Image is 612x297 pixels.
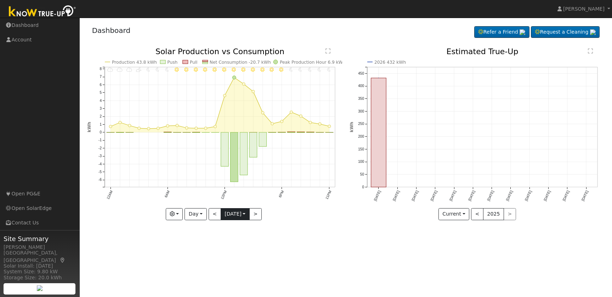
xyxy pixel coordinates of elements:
circle: onclick="" [252,90,255,93]
img: Know True-Up [5,4,80,20]
i: 3AM - PartlyCloudy [136,68,141,72]
text: [DATE] [562,190,570,201]
i: 1AM - Cloudy [117,68,123,72]
text: 8 [100,67,102,71]
text: 400 [358,84,364,88]
text: 350 [358,97,364,101]
text: [DATE] [467,190,476,201]
text: 450 [358,72,364,75]
text: 200 [358,135,364,138]
text: -1 [98,138,102,142]
circle: onclick="" [195,127,198,130]
text: 0 [362,185,364,189]
circle: onclick="" [214,125,216,128]
text: [DATE] [430,190,438,201]
circle: onclick="" [176,124,178,127]
div: [GEOGRAPHIC_DATA], [GEOGRAPHIC_DATA] [4,249,76,264]
text: 250 [358,122,364,126]
text: 50 [360,172,364,176]
text: Production 43.8 kWh [112,60,157,65]
circle: onclick="" [318,122,321,125]
i: 5PM - Clear [270,68,274,72]
rect: onclick="" [249,132,257,157]
i: 7AM - Clear [175,68,179,72]
text: 1 [100,122,102,126]
circle: onclick="" [204,127,207,130]
circle: onclick="" [223,94,226,97]
i: 5AM - Clear [156,68,159,72]
text: Pull [189,60,197,65]
text: [DATE] [543,190,551,201]
circle: onclick="" [157,127,159,130]
i: 9PM - Clear [308,68,312,72]
button: [DATE] [221,208,250,220]
i: 2AM - MostlyCloudy [126,68,132,72]
text: 3 [100,107,102,110]
text: -4 [98,162,102,166]
text: Peak Production Hour 6.9 kWh [280,60,346,65]
span: Site Summary [4,234,76,244]
text: [DATE] [373,190,381,201]
circle: onclick="" [242,83,245,86]
text: -2 [98,146,102,150]
text: 4 [100,99,102,103]
text: Estimated True-Up [447,47,518,56]
circle: onclick="" [271,122,274,125]
i: 12AM - Cloudy [107,68,113,72]
text: 7 [100,75,102,79]
text: 12PM [220,190,227,200]
text: 2 [100,115,102,119]
i: 7PM - Clear [289,68,293,72]
circle: onclick="" [377,76,380,79]
text: [DATE] [392,190,400,201]
i: 2PM - MostlyClear [241,68,245,72]
circle: onclick="" [137,127,140,130]
i: 6PM - MostlyClear [279,68,283,72]
text: 12AM [106,190,113,200]
text: 100 [358,160,364,164]
circle: onclick="" [119,121,121,124]
text: kWh [349,122,354,132]
div: System Size: 9.80 kW [4,268,76,275]
text: [DATE] [581,190,589,201]
a: Request a Cleaning [531,26,600,38]
div: Storage Size: 20.0 kWh [4,274,76,281]
rect: onclick="" [240,132,248,175]
rect: onclick="" [192,132,200,133]
circle: onclick="" [261,112,264,114]
text: 6PM [278,190,285,198]
text:  [588,48,593,54]
i: 4AM - MostlyClear [146,68,150,72]
button: < [209,208,221,220]
i: 10AM - Clear [203,68,207,72]
text:  [325,48,330,54]
button: Current [438,208,470,220]
circle: onclick="" [185,127,188,130]
text: [DATE] [505,190,514,201]
text: 5 [100,91,102,95]
text: -5 [98,170,102,174]
circle: onclick="" [299,115,302,118]
text: 11PM [325,190,332,200]
circle: onclick="" [147,127,150,130]
text: -3 [98,154,102,158]
rect: onclick="" [371,78,386,187]
rect: onclick="" [116,132,124,133]
text: [DATE] [524,190,532,201]
i: 11AM - Clear [212,68,217,72]
i: 8PM - Clear [299,68,302,72]
text: 6 [100,83,102,87]
circle: onclick="" [328,125,331,128]
text: [DATE] [487,190,495,201]
text: 300 [358,109,364,113]
circle: onclick="" [280,120,283,123]
div: Solar Install: [DATE] [4,262,76,270]
i: 10PM - Clear [318,68,321,72]
text: Push [167,60,177,65]
rect: onclick="" [297,132,305,133]
a: Dashboard [92,26,131,35]
rect: onclick="" [259,132,267,147]
text: Net Consumption -20.7 kWh [210,60,271,65]
img: retrieve [520,29,525,35]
